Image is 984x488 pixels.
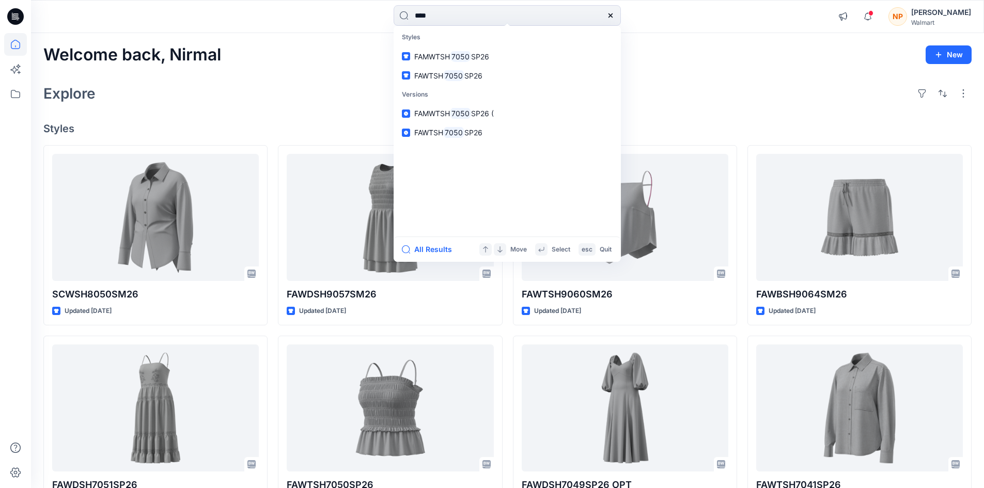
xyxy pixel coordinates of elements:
[396,85,619,104] p: Versions
[769,306,816,317] p: Updated [DATE]
[522,344,728,472] a: FAWDSH7049SP26 OPT
[396,28,619,47] p: Styles
[450,51,471,62] mark: 7050
[287,154,493,281] a: FAWDSH9057SM26
[52,154,259,281] a: SCWSH8050SM26
[926,45,972,64] button: New
[414,52,450,61] span: FAMWTSH
[65,306,112,317] p: Updated [DATE]
[911,6,971,19] div: [PERSON_NAME]
[464,71,482,80] span: SP26
[299,306,346,317] p: Updated [DATE]
[43,122,972,135] h4: Styles
[52,344,259,472] a: FAWDSH7051SP26
[471,109,494,118] span: SP26 (
[464,128,482,137] span: SP26
[402,243,459,256] button: All Results
[534,306,581,317] p: Updated [DATE]
[510,244,527,255] p: Move
[888,7,907,26] div: NP
[396,47,619,66] a: FAMWTSH7050SP26
[43,45,221,65] h2: Welcome back, Nirmal
[756,344,963,472] a: FAWTSH7041SP26
[287,287,493,302] p: FAWDSH9057SM26
[396,66,619,85] a: FAWTSH7050SP26
[756,154,963,281] a: FAWBSH9064SM26
[414,71,443,80] span: FAWTSH
[443,127,464,138] mark: 7050
[52,287,259,302] p: SCWSH8050SM26
[756,287,963,302] p: FAWBSH9064SM26
[552,244,570,255] p: Select
[43,85,96,102] h2: Explore
[396,104,619,123] a: FAMWTSH7050SP26 (
[414,109,450,118] span: FAMWTSH
[443,70,464,82] mark: 7050
[600,244,612,255] p: Quit
[287,344,493,472] a: FAWTSH7050SP26
[450,107,471,119] mark: 7050
[582,244,592,255] p: esc
[522,287,728,302] p: FAWTSH9060SM26
[911,19,971,26] div: Walmart
[414,128,443,137] span: FAWTSH
[471,52,489,61] span: SP26
[396,123,619,142] a: FAWTSH7050SP26
[522,154,728,281] a: FAWTSH9060SM26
